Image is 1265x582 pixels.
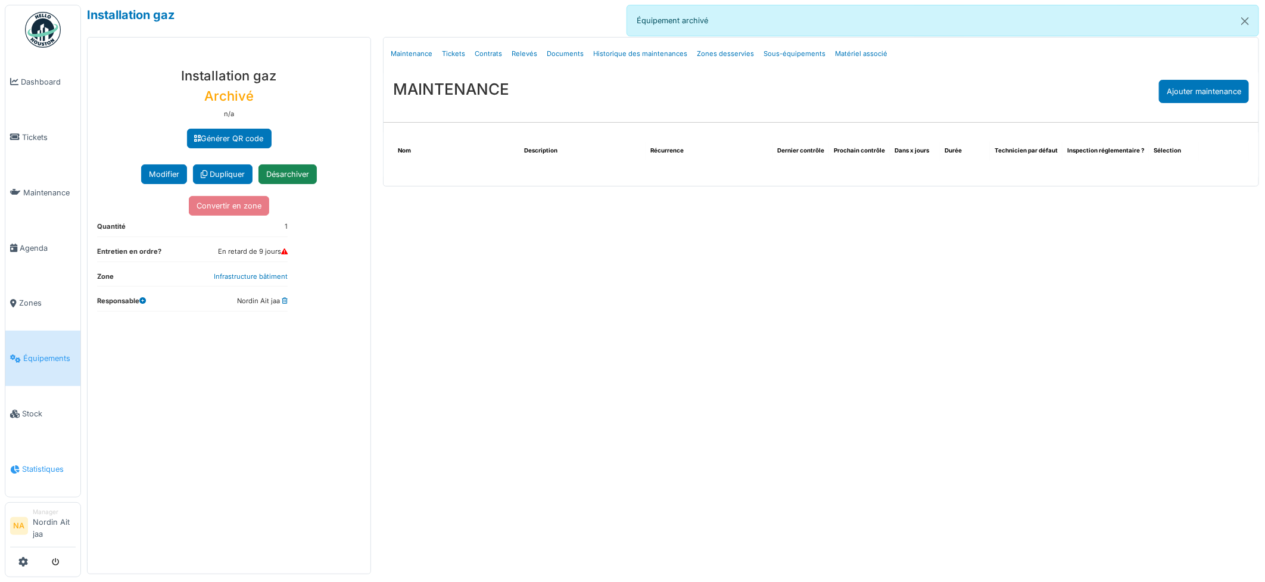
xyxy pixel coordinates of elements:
dd: Nordin Ait jaa [237,296,288,306]
a: Équipements [5,331,80,386]
a: Documents [542,40,588,68]
a: Infrastructure bâtiment [214,272,288,281]
dd: 1 [285,222,288,232]
dt: Responsable [97,296,146,311]
button: Close [1232,5,1258,37]
span: Dashboard [21,76,76,88]
th: Durée [940,142,990,160]
a: Agenda [5,220,80,276]
th: Nom [393,142,519,160]
button: Modifier [141,164,187,184]
span: Maintenance [23,187,76,198]
div: Manager [33,508,76,516]
a: Maintenance [386,40,437,68]
dt: Entretien en ordre? [97,247,161,262]
h3: MAINTENANCE [393,80,509,98]
a: Stock [5,386,80,441]
th: Prochain contrôle [829,142,890,160]
span: Tickets [22,132,76,143]
a: Contrats [470,40,507,68]
img: Badge_color-CXgf-gQk.svg [25,12,61,48]
dd: En retard de 9 jours [218,247,288,257]
span: Statistiques [22,463,76,475]
a: Installation gaz [87,8,175,22]
a: Tickets [437,40,470,68]
th: Dernier contrôle [772,142,829,160]
a: Statistiques [5,441,80,497]
a: Tickets [5,110,80,165]
p: n/a [97,109,361,119]
span: Zones [19,297,76,309]
th: Dans x jours [890,142,940,160]
a: Zones desservies [692,40,759,68]
th: Technicien par défaut [990,142,1063,160]
a: Dupliquer [193,164,253,184]
dt: Zone [97,272,114,287]
span: Équipements [23,353,76,364]
a: Sous-équipements [759,40,830,68]
a: Dashboard [5,54,80,110]
a: Générer QR code [187,129,272,148]
a: Matériel associé [830,40,892,68]
a: Maintenance [5,165,80,220]
div: Ajouter maintenance [1159,80,1249,103]
h3: Archivé [97,88,361,104]
span: Stock [22,408,76,419]
li: NA [10,517,28,535]
a: Désarchiver [258,164,317,184]
h3: Installation gaz [97,68,361,83]
th: Description [519,142,646,160]
dt: Quantité [97,222,126,236]
a: NA ManagerNordin Ait jaa [10,508,76,547]
a: Historique des maintenances [588,40,692,68]
th: Sélection [1149,142,1199,160]
li: Nordin Ait jaa [33,508,76,544]
a: Relevés [507,40,542,68]
span: Agenda [20,242,76,254]
div: Équipement archivé [627,5,1259,36]
th: Récurrence [646,142,772,160]
a: Zones [5,276,80,331]
th: Inspection réglementaire ? [1063,142,1149,160]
